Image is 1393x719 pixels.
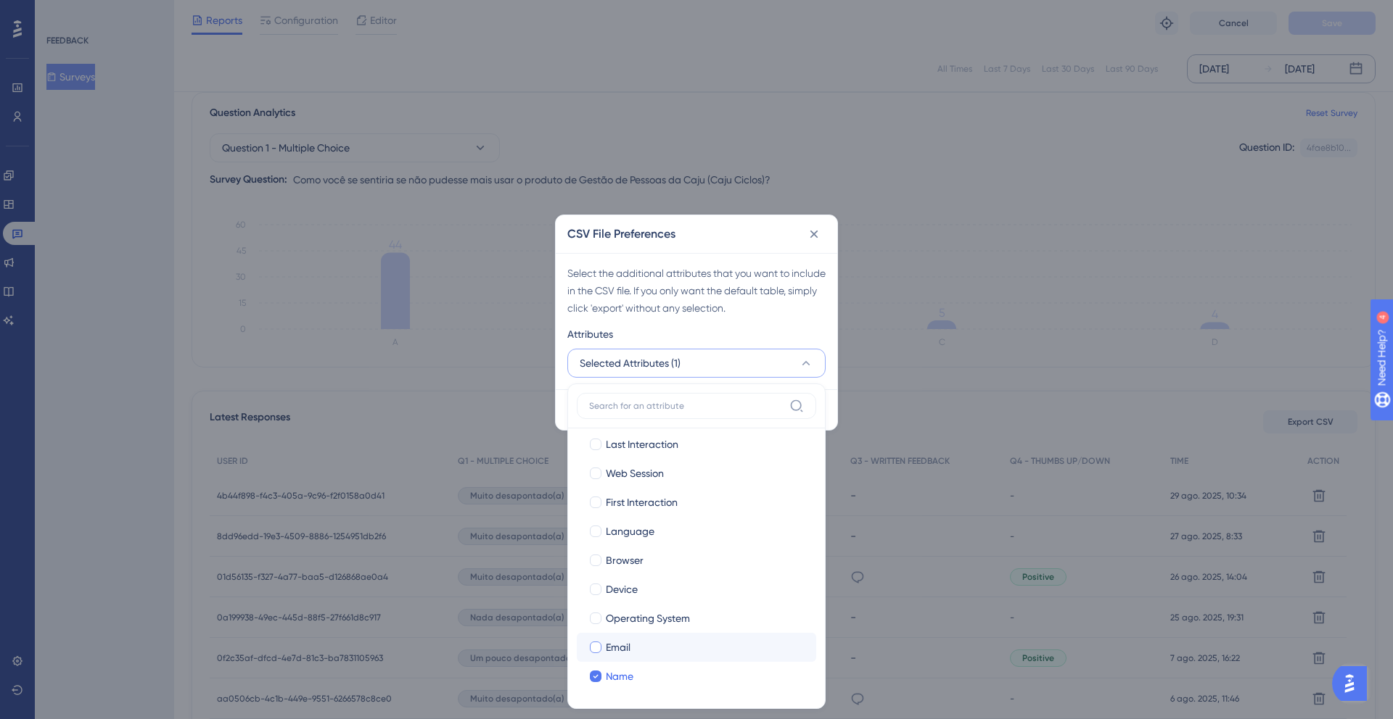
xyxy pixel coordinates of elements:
span: Browser [606,552,644,569]
span: Last Interaction [606,436,678,453]
span: Web Session [606,465,664,482]
span: Name [606,668,633,685]
span: Selected Attributes (1) [580,354,681,372]
span: Device [606,581,638,598]
span: Need Help? [34,4,91,21]
iframe: UserGuiding AI Assistant Launcher [1332,662,1376,705]
div: Select the additional attributes that you want to include in the CSV file. If you only want the d... [567,265,826,317]
input: Search for an attribute [589,400,784,412]
span: Email [606,639,630,656]
span: Operating System [606,610,690,627]
div: 4 [101,7,105,19]
span: First Interaction [606,494,678,511]
span: Language [606,523,654,540]
h2: CSV File Preferences [567,225,675,243]
span: Attributes [567,325,613,343]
